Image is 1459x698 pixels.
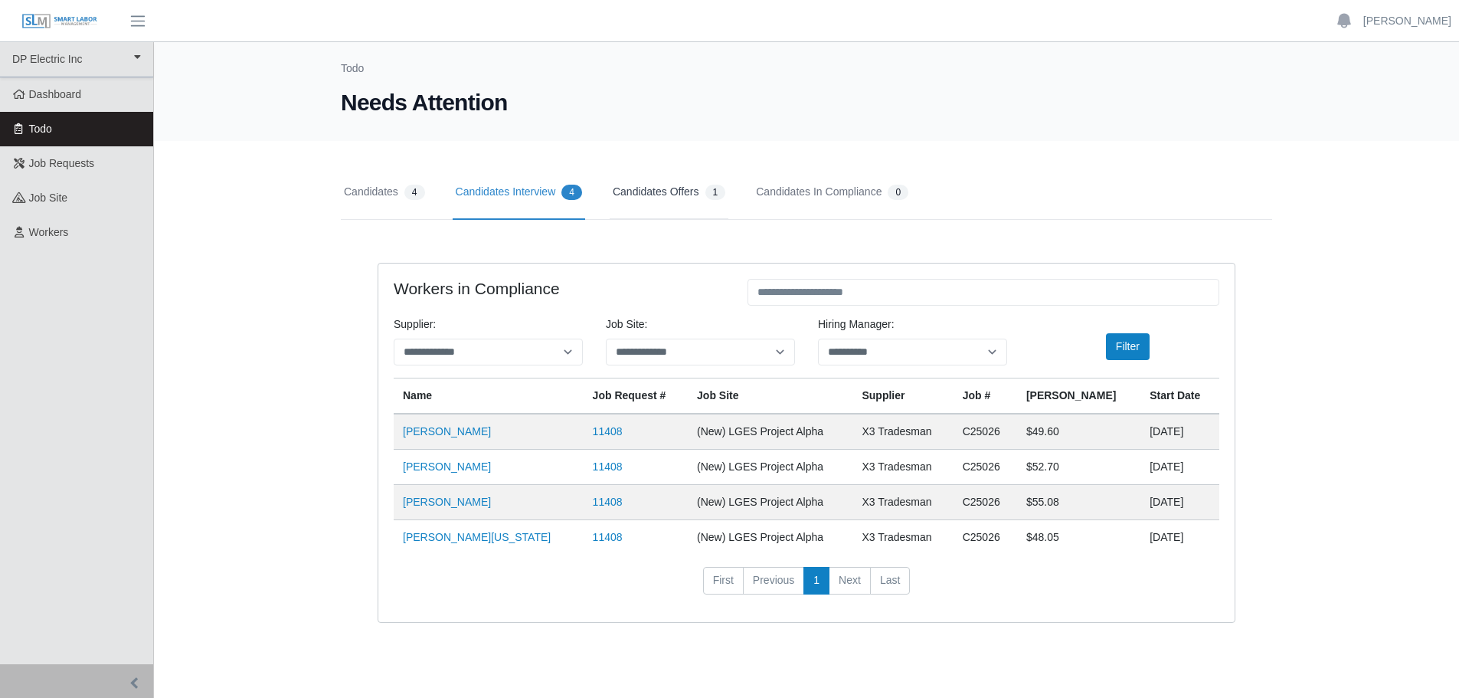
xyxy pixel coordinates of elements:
h4: Workers in Compliance [394,279,725,298]
th: Job Request # [584,378,688,415]
a: [PERSON_NAME][US_STATE] [403,531,551,543]
a: 11408 [593,531,623,543]
button: Filter [1106,333,1150,360]
a: Candidates In Compliance [753,165,911,220]
img: SLM Logo [21,13,98,30]
a: [PERSON_NAME] [403,425,491,437]
td: (New) LGES Project Alpha [688,450,852,485]
a: 11408 [593,460,623,473]
th: Start Date [1140,378,1219,415]
span: Todo [29,123,52,135]
a: 11408 [593,496,623,508]
td: X3 Tradesman [852,520,953,555]
span: job site [29,192,68,204]
th: Name [394,378,584,415]
a: Candidates Interview [453,165,585,220]
td: C25026 [954,450,1017,485]
span: Job Requests [29,157,95,169]
td: [DATE] [1140,520,1219,555]
td: X3 Tradesman [852,450,953,485]
td: (New) LGES Project Alpha [688,414,852,450]
a: [PERSON_NAME] [1363,13,1451,29]
a: [PERSON_NAME] [403,496,491,508]
nav: Tabs [341,165,1272,220]
td: [DATE] [1140,485,1219,520]
label: Hiring Manager: [818,316,895,333]
td: $55.08 [1017,485,1140,520]
td: (New) LGES Project Alpha [688,520,852,555]
span: 4 [561,185,582,200]
td: C25026 [954,520,1017,555]
span: 1 [705,185,726,200]
td: $48.05 [1017,520,1140,555]
th: job site [688,378,852,415]
th: [PERSON_NAME] [1017,378,1140,415]
label: Supplier: [394,316,436,333]
a: 1 [803,567,829,595]
td: X3 Tradesman [852,414,953,450]
td: $52.70 [1017,450,1140,485]
th: Job # [954,378,1017,415]
h1: Needs Attention [341,89,1272,116]
a: Todo [341,62,364,74]
td: [DATE] [1140,414,1219,450]
td: C25026 [954,485,1017,520]
a: [PERSON_NAME] [403,460,491,473]
th: Supplier [852,378,953,415]
nav: Breadcrumb [341,61,1272,89]
a: Candidates Offers [610,165,728,220]
td: $49.60 [1017,414,1140,450]
td: (New) LGES Project Alpha [688,485,852,520]
span: 0 [888,185,908,200]
a: Candidates [341,165,428,220]
label: job site: [606,316,647,333]
td: X3 Tradesman [852,485,953,520]
span: 4 [404,185,425,200]
span: Workers [29,226,69,238]
span: Dashboard [29,88,82,100]
nav: pagination [394,567,1219,607]
td: C25026 [954,414,1017,450]
td: [DATE] [1140,450,1219,485]
a: 11408 [593,425,623,437]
